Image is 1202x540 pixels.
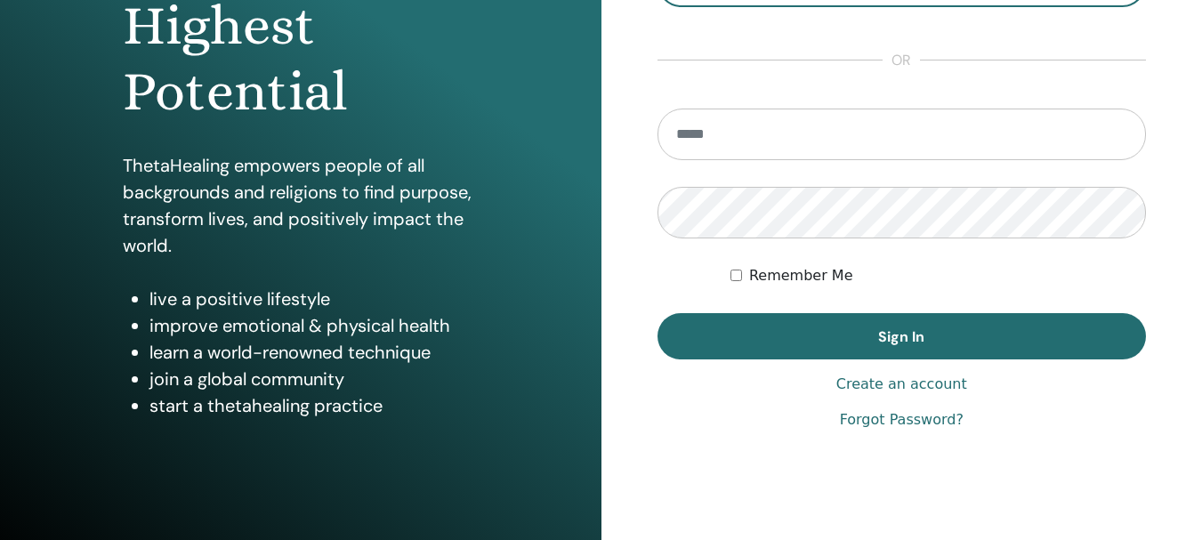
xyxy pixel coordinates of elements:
span: Sign In [878,327,924,346]
button: Sign In [657,313,1147,359]
li: improve emotional & physical health [149,312,479,339]
li: join a global community [149,366,479,392]
label: Remember Me [749,265,853,286]
p: ThetaHealing empowers people of all backgrounds and religions to find purpose, transform lives, a... [123,152,479,259]
li: learn a world-renowned technique [149,339,479,366]
a: Forgot Password? [840,409,964,431]
span: or [883,50,920,71]
div: Keep me authenticated indefinitely or until I manually logout [730,265,1146,286]
li: live a positive lifestyle [149,286,479,312]
a: Create an account [836,374,967,395]
li: start a thetahealing practice [149,392,479,419]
